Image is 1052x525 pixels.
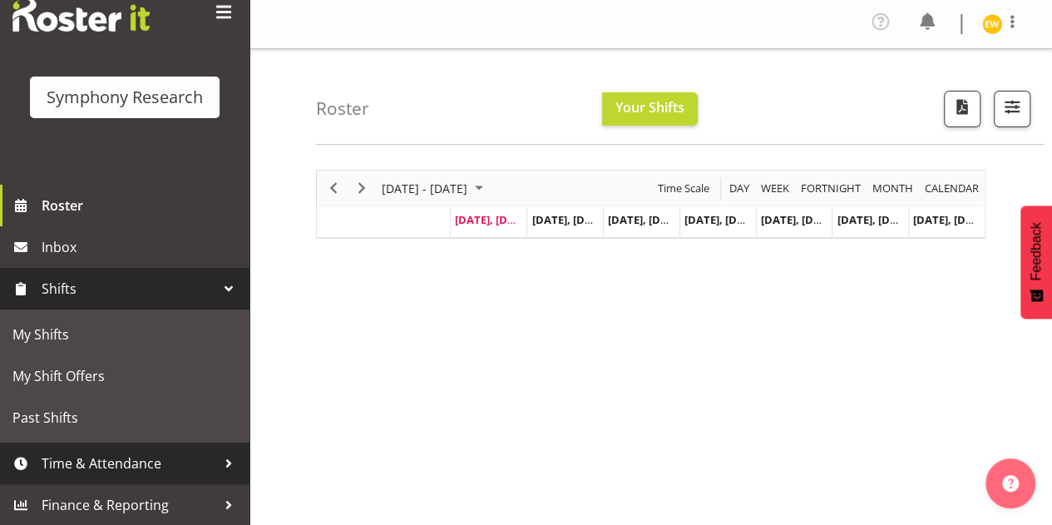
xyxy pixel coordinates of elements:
span: Finance & Reporting [42,493,216,518]
div: Symphony Research [47,85,203,110]
span: Feedback [1029,222,1044,280]
span: [DATE], [DATE] [837,212,912,227]
button: Fortnight [798,178,864,199]
span: [DATE], [DATE] [684,212,760,227]
span: [DATE], [DATE] [455,212,531,227]
span: Roster [42,193,241,218]
button: Feedback - Show survey [1020,206,1052,319]
button: Timeline Day [727,178,753,199]
a: My Shifts [4,314,245,355]
span: [DATE], [DATE] [531,212,607,227]
img: help-xxl-2.png [1002,475,1019,492]
button: Next [351,178,373,199]
span: Shifts [42,276,216,301]
span: Past Shifts [12,405,237,430]
span: [DATE], [DATE] [761,212,837,227]
button: Timeline Week [758,178,793,199]
div: Previous [319,171,348,206]
span: Month [871,178,915,199]
span: Time & Attendance [42,451,216,476]
span: calendar [923,178,980,199]
button: Your Shifts [602,92,698,126]
span: My Shift Offers [12,364,237,389]
span: My Shifts [12,322,237,347]
button: Previous [323,178,345,199]
span: Time Scale [656,178,711,199]
button: Download a PDF of the roster according to the set date range. [944,91,980,127]
button: Time Scale [655,178,713,199]
span: [DATE], [DATE] [913,212,989,227]
span: Day [728,178,751,199]
img: enrica-walsh11863.jpg [982,14,1002,34]
div: Next [348,171,376,206]
span: Inbox [42,235,241,260]
span: [DATE] - [DATE] [380,178,469,199]
a: My Shift Offers [4,355,245,397]
button: September 08 - 14, 2025 [379,178,491,199]
button: Month [922,178,982,199]
span: Your Shifts [615,98,684,116]
button: Filter Shifts [994,91,1030,127]
div: Timeline Week of September 8, 2025 [316,170,985,239]
span: [DATE], [DATE] [608,212,684,227]
button: Timeline Month [870,178,916,199]
span: Fortnight [799,178,862,199]
a: Past Shifts [4,397,245,438]
h4: Roster [316,99,369,118]
span: Week [759,178,791,199]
